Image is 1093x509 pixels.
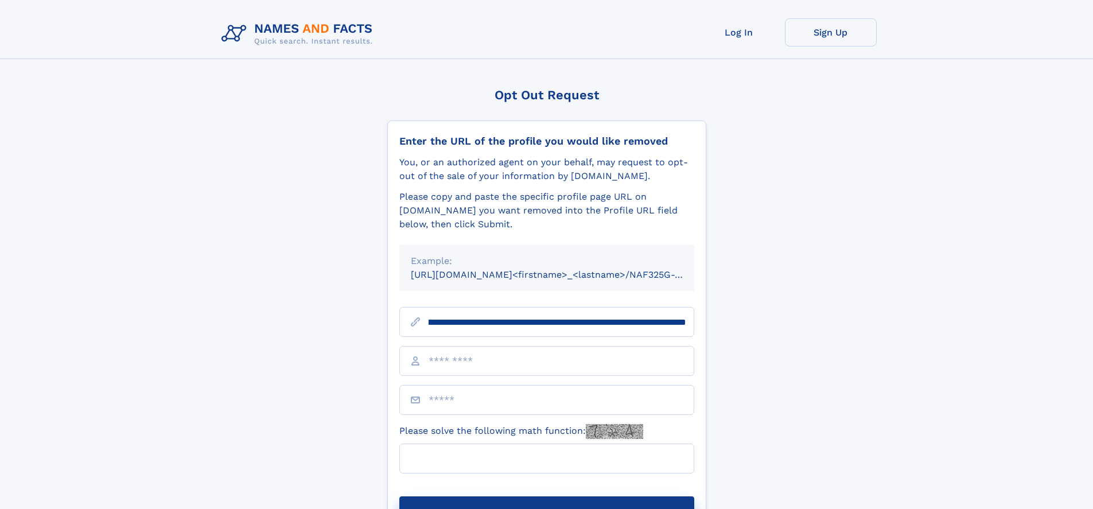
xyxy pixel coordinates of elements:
[387,88,706,102] div: Opt Out Request
[411,269,716,280] small: [URL][DOMAIN_NAME]<firstname>_<lastname>/NAF325G-xxxxxxxx
[693,18,785,46] a: Log In
[411,254,683,268] div: Example:
[217,18,382,49] img: Logo Names and Facts
[785,18,877,46] a: Sign Up
[399,424,643,439] label: Please solve the following math function:
[399,156,694,183] div: You, or an authorized agent on your behalf, may request to opt-out of the sale of your informatio...
[399,190,694,231] div: Please copy and paste the specific profile page URL on [DOMAIN_NAME] you want removed into the Pr...
[399,135,694,147] div: Enter the URL of the profile you would like removed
